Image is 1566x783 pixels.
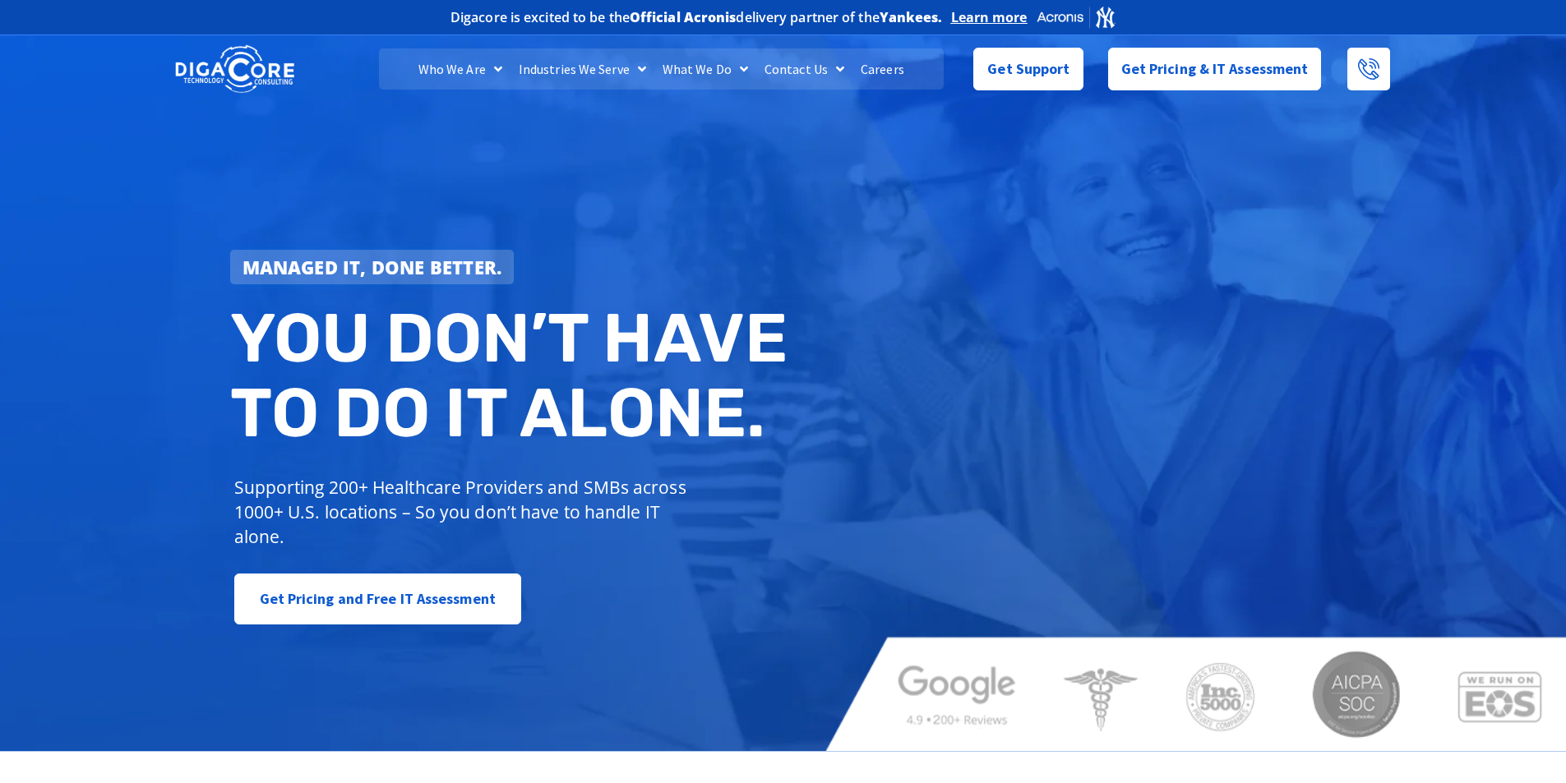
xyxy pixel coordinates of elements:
[234,573,521,624] a: Get Pricing and Free IT Assessment
[973,48,1083,90] a: Get Support
[951,9,1028,25] a: Learn more
[243,255,502,279] strong: Managed IT, done better.
[1036,5,1116,29] img: Acronis
[987,53,1069,85] span: Get Support
[1121,53,1309,85] span: Get Pricing & IT Assessment
[654,48,756,90] a: What We Do
[852,48,912,90] a: Careers
[175,44,294,95] img: DigaCore Technology Consulting
[230,301,796,451] h2: You don’t have to do IT alone.
[630,8,737,26] b: Official Acronis
[1108,48,1322,90] a: Get Pricing & IT Assessment
[230,250,515,284] a: Managed IT, done better.
[880,8,943,26] b: Yankees.
[234,475,694,549] p: Supporting 200+ Healthcare Providers and SMBs across 1000+ U.S. locations – So you don’t have to ...
[756,48,852,90] a: Contact Us
[450,11,943,24] h2: Digacore is excited to be the delivery partner of the
[379,48,943,90] nav: Menu
[260,583,496,615] span: Get Pricing and Free IT Assessment
[510,48,654,90] a: Industries We Serve
[410,48,510,90] a: Who We Are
